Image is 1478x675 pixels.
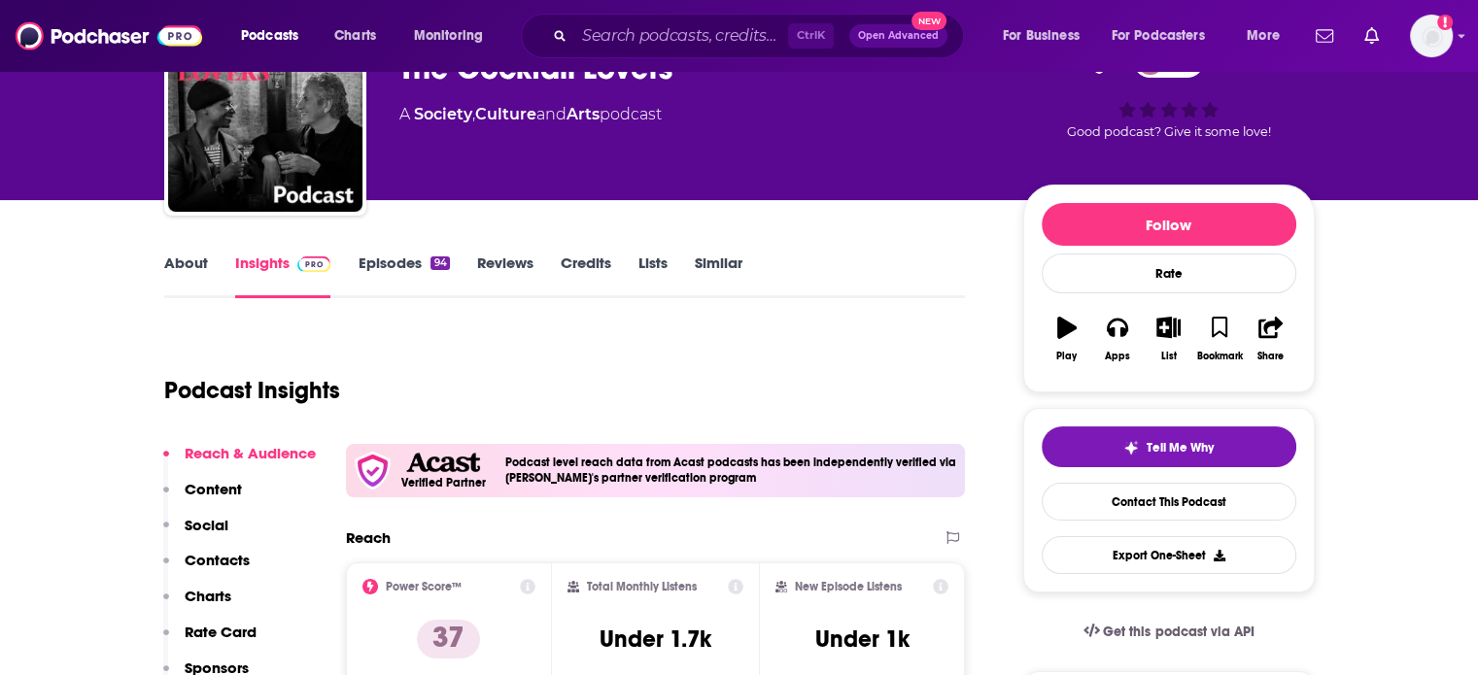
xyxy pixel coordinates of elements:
p: Charts [185,587,231,605]
img: verfied icon [354,452,392,489]
p: Reach & Audience [185,444,316,462]
a: Reviews [477,253,533,298]
h2: Total Monthly Listens [587,580,697,593]
span: Open Advanced [858,31,939,41]
div: Bookmark [1196,351,1242,362]
span: , [472,105,475,123]
div: Share [1257,351,1284,362]
span: Good podcast? Give it some love! [1067,124,1271,139]
a: Get this podcast via API [1068,608,1270,656]
button: Open AdvancedNew [849,24,947,48]
span: and [536,105,567,123]
h2: New Episode Listens [795,580,902,593]
p: Content [185,480,242,498]
a: Similar [695,253,742,298]
button: Show profile menu [1410,15,1453,57]
div: Play [1056,351,1077,362]
button: Charts [163,587,231,623]
button: Play [1042,304,1092,374]
span: For Podcasters [1112,22,1205,50]
button: Follow [1042,203,1296,246]
button: List [1143,304,1193,374]
p: Rate Card [185,623,257,641]
p: Contacts [185,551,250,569]
div: List [1161,351,1177,362]
span: Podcasts [241,22,298,50]
span: Ctrl K [788,23,834,49]
a: Lists [638,253,668,298]
div: Apps [1105,351,1130,362]
svg: Add a profile image [1437,15,1453,30]
span: Get this podcast via API [1103,624,1254,640]
button: Bookmark [1194,304,1245,374]
h4: Podcast level reach data from Acast podcasts has been independently verified via [PERSON_NAME]'s ... [505,456,958,485]
h2: Reach [346,528,391,547]
img: User Profile [1410,15,1453,57]
p: Social [185,516,228,534]
img: The Cocktail Lovers [168,17,362,212]
button: tell me why sparkleTell Me Why [1042,426,1296,467]
p: 37 [417,620,480,658]
h3: Under 1k [815,624,910,654]
button: Content [163,480,242,516]
button: Apps [1092,304,1143,374]
img: Podchaser Pro [297,256,331,272]
span: Monitoring [414,22,483,50]
a: Contact This Podcast [1042,483,1296,521]
button: Reach & Audience [163,444,316,480]
button: open menu [1099,20,1233,51]
input: Search podcasts, credits, & more... [574,20,788,51]
a: Show notifications dropdown [1357,19,1387,52]
button: Export One-Sheet [1042,536,1296,574]
a: Culture [475,105,536,123]
span: New [911,12,946,30]
a: InsightsPodchaser Pro [235,253,331,298]
div: verified Badge37Good podcast? Give it some love! [1023,31,1315,152]
img: Acast [406,453,480,473]
span: More [1247,22,1280,50]
button: open menu [400,20,508,51]
h3: Under 1.7k [600,624,711,654]
a: Arts [567,105,600,123]
div: Rate [1042,253,1296,293]
a: Show notifications dropdown [1308,19,1341,52]
h5: Verified Partner [401,477,486,489]
a: Charts [322,20,388,51]
button: open menu [989,20,1104,51]
a: Society [414,105,472,123]
button: open menu [227,20,324,51]
a: About [164,253,208,298]
div: A podcast [399,103,662,126]
button: Rate Card [163,623,257,658]
button: open menu [1233,20,1304,51]
span: Tell Me Why [1147,440,1214,456]
button: Share [1245,304,1295,374]
button: Contacts [163,551,250,587]
img: tell me why sparkle [1123,440,1139,456]
button: Social [163,516,228,552]
h1: Podcast Insights [164,376,340,405]
img: Podchaser - Follow, Share and Rate Podcasts [16,17,202,54]
div: Search podcasts, credits, & more... [539,14,982,58]
span: Charts [334,22,376,50]
a: Credits [561,253,611,298]
span: For Business [1003,22,1080,50]
div: 94 [430,256,449,270]
a: Episodes94 [358,253,449,298]
h2: Power Score™ [386,580,462,593]
span: Logged in as MackenzieCollier [1410,15,1453,57]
